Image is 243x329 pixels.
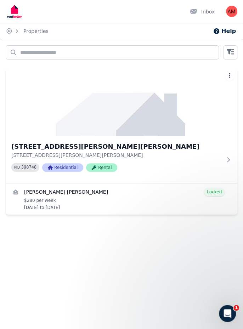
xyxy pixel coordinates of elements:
[219,305,236,322] iframe: Intercom live chat
[11,152,222,159] p: [STREET_ADDRESS][PERSON_NAME][PERSON_NAME]
[6,68,237,183] a: 70 Bowen St, Cardwell[STREET_ADDRESS][PERSON_NAME][PERSON_NAME][STREET_ADDRESS][PERSON_NAME][PERS...
[233,305,239,311] span: 1
[6,183,237,215] a: View details for Caine Knight
[225,71,234,81] button: More options
[42,163,83,172] span: Residential
[226,6,237,17] img: A Morris
[213,27,236,35] button: Help
[14,165,20,169] small: PID
[226,3,239,16] div: Close
[6,68,237,136] img: 70 Bowen St, Cardwell
[86,163,117,172] span: Rental
[6,2,23,20] img: RentBetter
[213,3,226,16] button: Collapse window
[5,3,18,16] button: go back
[23,28,49,34] a: Properties
[21,165,36,170] code: 398748
[190,8,215,15] div: Inbox
[11,142,222,152] h3: [STREET_ADDRESS][PERSON_NAME][PERSON_NAME]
